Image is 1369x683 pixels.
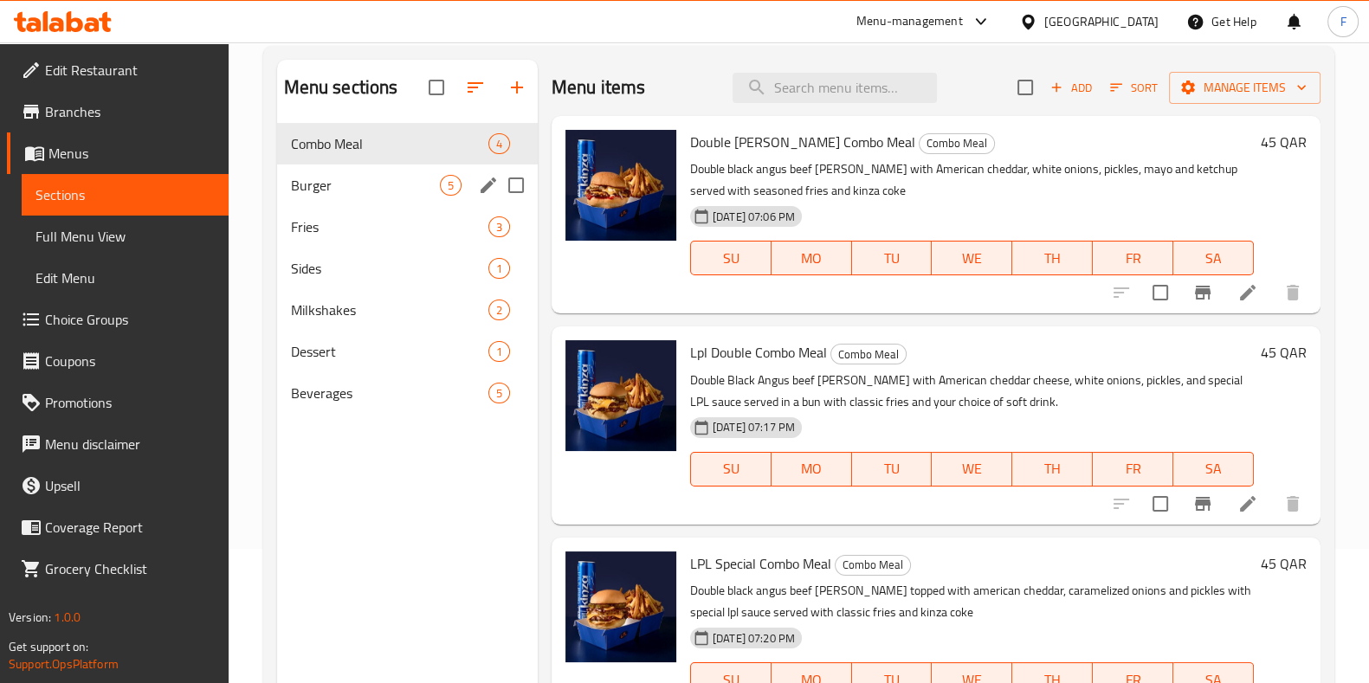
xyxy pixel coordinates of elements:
div: Fries3 [277,206,538,248]
span: Select to update [1142,274,1179,311]
span: 3 [489,219,509,235]
span: Manage items [1183,77,1307,99]
span: WE [939,456,1005,481]
button: Add section [496,67,538,108]
span: 5 [489,385,509,402]
button: Branch-specific-item [1182,483,1224,525]
span: 1.0.0 [54,606,81,628]
a: Sections [22,174,229,216]
span: Sections [36,184,215,205]
span: Choice Groups [45,309,215,330]
span: Sort sections [455,67,496,108]
span: [DATE] 07:20 PM [706,630,802,647]
div: Dessert1 [277,331,538,372]
nav: Menu sections [277,116,538,421]
a: Choice Groups [7,299,229,340]
span: Promotions [45,392,215,413]
span: Combo Meal [836,555,910,575]
span: Double [PERSON_NAME] Combo Meal [690,129,915,155]
span: Edit Menu [36,267,215,288]
span: Get support on: [9,635,88,658]
span: FR [1100,246,1166,271]
button: WE [932,452,1012,486]
a: Menu disclaimer [7,423,229,465]
span: LPL Special Combo Meal [690,551,831,577]
a: Branches [7,91,229,132]
div: items [488,216,510,237]
span: Fries [291,216,488,237]
button: TU [852,241,933,275]
span: Select section [1007,69,1043,106]
p: Double black angus beef [PERSON_NAME] topped with american cheddar, caramelized onions and pickle... [690,580,1254,623]
a: Edit menu item [1237,282,1258,303]
span: Sort [1110,78,1158,98]
button: Sort [1106,74,1162,101]
span: Add [1048,78,1095,98]
span: TH [1019,246,1086,271]
div: Combo Meal [919,133,995,154]
span: Combo Meal [831,345,906,364]
span: MO [778,246,845,271]
span: WE [939,246,1005,271]
a: Upsell [7,465,229,506]
span: TU [859,246,926,271]
span: Lpl Double Combo Meal [690,339,827,365]
span: [DATE] 07:17 PM [706,419,802,435]
span: SU [698,246,765,271]
span: [DATE] 07:06 PM [706,209,802,225]
h6: 45 QAR [1261,340,1307,364]
span: TH [1019,456,1086,481]
div: Menu-management [856,11,963,32]
button: Branch-specific-item [1182,272,1224,313]
button: FR [1093,241,1173,275]
div: items [488,300,510,320]
span: Select to update [1142,486,1179,522]
span: Full Menu View [36,226,215,247]
input: search [733,73,937,103]
span: Milkshakes [291,300,488,320]
p: Double Black Angus beef [PERSON_NAME] with American cheddar cheese, white onions, pickles, and sp... [690,370,1254,413]
span: Add item [1043,74,1099,101]
span: Coverage Report [45,517,215,538]
span: Sides [291,258,488,279]
button: delete [1272,483,1314,525]
button: TU [852,452,933,486]
span: Select all sections [418,69,455,106]
p: Double black angus beef [PERSON_NAME] with American cheddar, white onions, pickles, mayo and ketc... [690,158,1254,202]
span: Coupons [45,351,215,371]
span: Menus [48,143,215,164]
a: Edit Restaurant [7,49,229,91]
button: edit [475,172,501,198]
a: Support.OpsPlatform [9,653,119,675]
img: Double Patty Combo Meal [565,130,676,241]
span: Branches [45,101,215,122]
div: Burger5edit [277,164,538,206]
img: Lpl Double Combo Meal [565,340,676,451]
button: MO [772,241,852,275]
button: TH [1012,241,1093,275]
span: 4 [489,136,509,152]
button: SU [690,241,772,275]
span: MO [778,456,845,481]
button: Manage items [1169,72,1321,104]
h6: 45 QAR [1261,130,1307,154]
span: 1 [489,261,509,277]
span: Edit Restaurant [45,60,215,81]
a: Grocery Checklist [7,548,229,590]
span: TU [859,456,926,481]
button: WE [932,241,1012,275]
button: TH [1012,452,1093,486]
span: Menu disclaimer [45,434,215,454]
span: F [1340,12,1346,31]
span: Upsell [45,475,215,496]
button: delete [1272,272,1314,313]
span: Combo Meal [291,133,488,154]
div: Combo Meal [830,344,907,364]
div: items [488,341,510,362]
span: Grocery Checklist [45,558,215,579]
div: items [440,175,462,196]
a: Promotions [7,382,229,423]
span: 1 [489,344,509,360]
a: Edit menu item [1237,493,1258,514]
